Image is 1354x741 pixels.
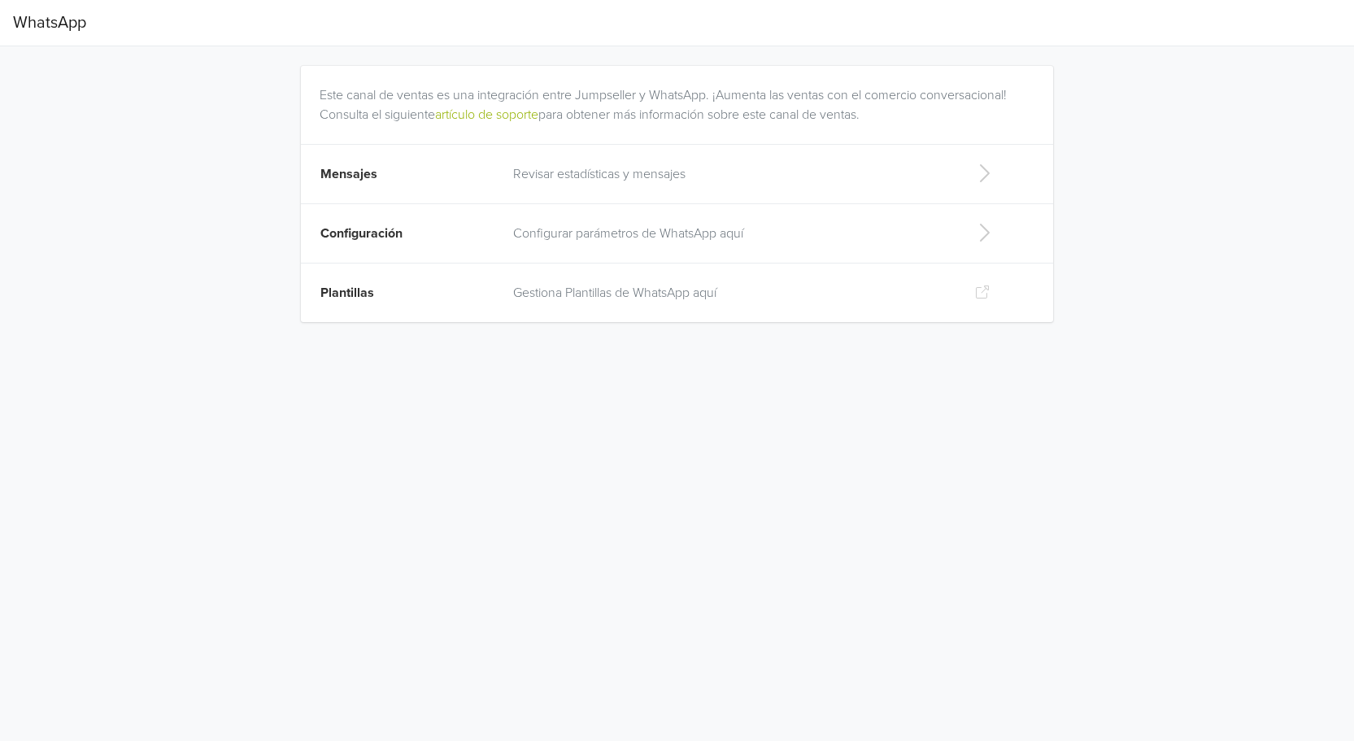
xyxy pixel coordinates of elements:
span: Mensajes [320,166,377,182]
a: artículo de soporte [435,107,538,123]
p: Revisar estadísticas y mensajes [513,164,948,184]
span: Plantillas [320,285,374,301]
span: Configuración [320,225,403,242]
p: Configurar parámetros de WhatsApp aquí [513,224,948,243]
p: Gestiona Plantillas de WhatsApp aquí [513,283,948,303]
span: WhatsApp [13,7,86,39]
div: Este canal de ventas es una integración entre Jumpseller y WhatsApp. ¡Aumenta las ventas con el c... [320,66,1041,124]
